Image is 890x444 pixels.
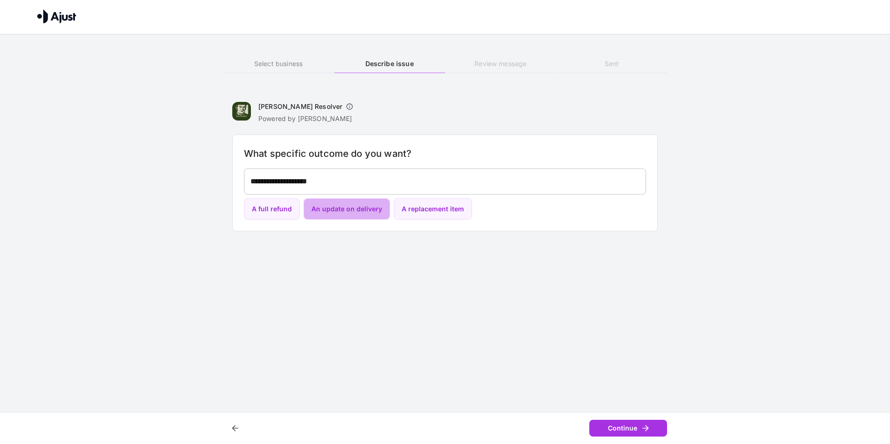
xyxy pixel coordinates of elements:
[223,59,334,69] h6: Select business
[589,420,667,437] button: Continue
[303,198,390,220] button: An update on delivery
[258,102,342,111] h6: [PERSON_NAME] Resolver
[244,198,300,220] button: A full refund
[394,198,472,220] button: A replacement item
[334,59,445,69] h6: Describe issue
[556,59,667,69] h6: Sent
[258,114,357,123] p: Powered by [PERSON_NAME]
[445,59,556,69] h6: Review message
[37,9,76,23] img: Ajust
[232,102,251,121] img: Dan Murphy's
[244,146,646,161] h6: What specific outcome do you want?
